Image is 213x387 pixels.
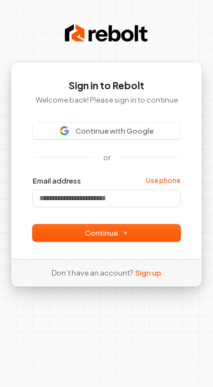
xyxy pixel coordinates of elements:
span: Don’t have an account? [52,268,133,278]
h1: Sign in to Rebolt [33,79,180,93]
p: or [103,152,110,162]
a: Sign up [135,268,161,278]
button: Continue [33,225,180,241]
button: Sign in with GoogleContinue with Google [33,123,180,139]
label: Email address [33,176,81,186]
span: Continue [85,228,128,238]
img: Sign in with Google [60,126,69,135]
span: Continue with Google [75,126,154,136]
a: Use phone [146,176,180,185]
p: Welcome back! Please sign in to continue [33,95,180,105]
img: Rebolt Logo [65,22,148,44]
